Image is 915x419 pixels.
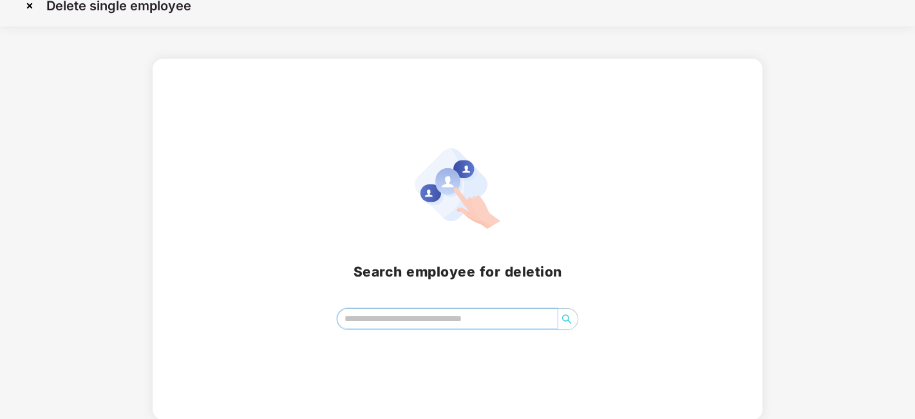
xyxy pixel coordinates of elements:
[415,148,501,229] img: svg+xml;base64,PHN2ZyB4bWxucz0iaHR0cDovL3d3dy53My5vcmcvMjAwMC9zdmciIHhtbG5zOnhsaW5rPSJodHRwOi8vd3...
[168,261,747,282] h2: Search employee for deletion
[556,309,577,329] button: search
[556,314,577,324] span: search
